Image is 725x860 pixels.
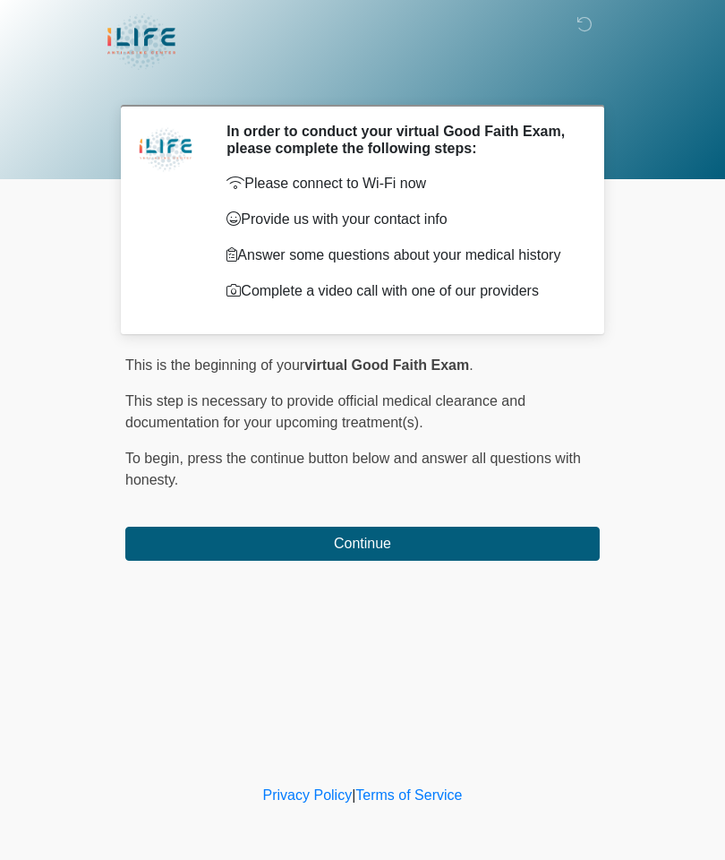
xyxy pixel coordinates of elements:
[226,209,573,230] p: Provide us with your contact info
[125,393,525,430] span: This step is necessary to provide official medical clearance and documentation for your upcoming ...
[125,451,581,487] span: press the continue button below and answer all questions with honesty.
[469,357,473,373] span: .
[226,123,573,157] h2: In order to conduct your virtual Good Faith Exam, please complete the following steps:
[304,357,469,373] strong: virtual Good Faith Exam
[263,787,353,803] a: Privacy Policy
[125,451,187,466] span: To begin,
[352,787,355,803] a: |
[139,123,192,176] img: Agent Avatar
[125,357,304,373] span: This is the beginning of your
[226,173,573,194] p: Please connect to Wi-Fi now
[355,787,462,803] a: Terms of Service
[226,280,573,302] p: Complete a video call with one of our providers
[107,13,175,70] img: iLIFE Anti-Aging Center Logo
[226,245,573,266] p: Answer some questions about your medical history
[125,527,600,561] button: Continue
